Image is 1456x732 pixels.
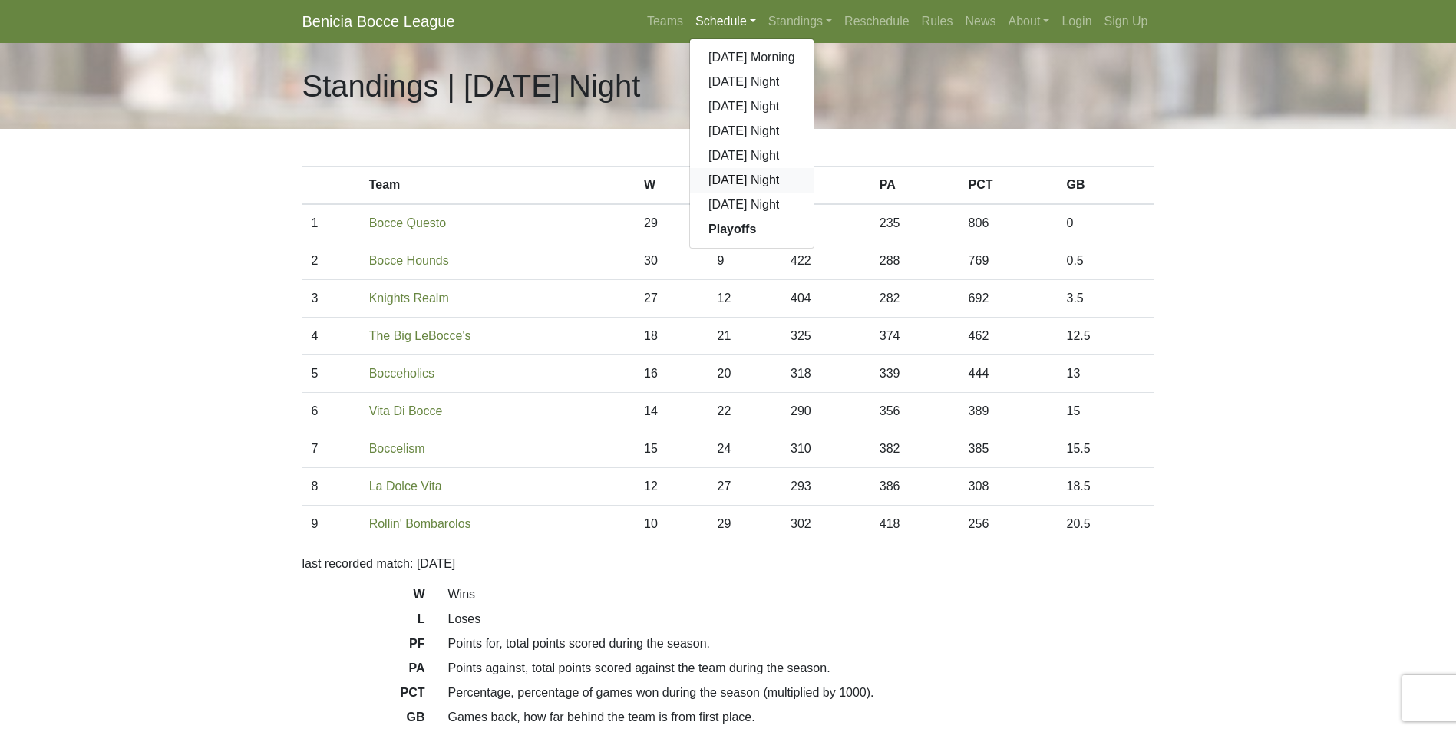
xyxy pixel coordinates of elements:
td: 396 [781,204,870,242]
td: 12 [635,468,708,506]
a: Bocce Hounds [369,254,449,267]
h1: Standings | [DATE] Night [302,68,641,104]
a: [DATE] Night [690,70,814,94]
td: 9 [302,506,360,543]
dt: L [291,610,437,635]
a: Schedule [689,6,762,37]
td: 16 [635,355,708,393]
p: last recorded match: [DATE] [302,555,1154,573]
td: 308 [959,468,1058,506]
a: Benicia Bocce League [302,6,455,37]
td: 302 [781,506,870,543]
dd: Points against, total points scored against the team during the season. [437,659,1166,678]
td: 15 [635,430,708,468]
td: 2 [302,242,360,280]
dd: Points for, total points scored during the season. [437,635,1166,653]
a: [DATE] Night [690,143,814,168]
a: About [1002,6,1056,37]
td: 20.5 [1058,506,1154,543]
a: News [959,6,1002,37]
td: 21 [708,318,781,355]
td: 15 [1058,393,1154,430]
td: 29 [708,506,781,543]
td: 339 [870,355,959,393]
td: 422 [781,242,870,280]
div: Schedule [689,38,814,249]
td: 14 [635,393,708,430]
a: Rollin' Bombarolos [369,517,471,530]
td: 13 [1058,355,1154,393]
th: W [635,167,708,205]
td: 235 [870,204,959,242]
td: 1 [302,204,360,242]
td: 325 [781,318,870,355]
a: Vita Di Bocce [369,404,443,417]
dt: PA [291,659,437,684]
td: 769 [959,242,1058,280]
td: 4 [302,318,360,355]
td: 282 [870,280,959,318]
dd: Games back, how far behind the team is from first place. [437,708,1166,727]
td: 310 [781,430,870,468]
a: Standings [762,6,838,37]
td: 692 [959,280,1058,318]
td: 3 [302,280,360,318]
a: Rules [916,6,959,37]
td: 29 [635,204,708,242]
dt: PF [291,635,437,659]
td: 374 [870,318,959,355]
td: 9 [708,242,781,280]
td: 293 [781,468,870,506]
td: 385 [959,430,1058,468]
a: Playoffs [690,217,814,242]
a: Knights Realm [369,292,449,305]
td: 27 [635,280,708,318]
a: Reschedule [838,6,916,37]
dd: Loses [437,610,1166,628]
td: 22 [708,393,781,430]
td: 418 [870,506,959,543]
a: The Big LeBocce's [369,329,471,342]
td: 290 [781,393,870,430]
td: 3.5 [1058,280,1154,318]
a: [DATE] Night [690,119,814,143]
td: 0 [1058,204,1154,242]
td: 18.5 [1058,468,1154,506]
a: Teams [641,6,689,37]
th: PF [781,167,870,205]
td: 444 [959,355,1058,393]
td: 356 [870,393,959,430]
dt: PCT [291,684,437,708]
a: [DATE] Night [690,94,814,119]
td: 6 [302,393,360,430]
td: 24 [708,430,781,468]
td: 18 [635,318,708,355]
td: 288 [870,242,959,280]
a: La Dolce Vita [369,480,442,493]
a: Bocce Questo [369,216,447,229]
a: [DATE] Morning [690,45,814,70]
td: 318 [781,355,870,393]
a: Bocceholics [369,367,434,380]
td: 404 [781,280,870,318]
strong: Playoffs [708,223,756,236]
a: [DATE] Night [690,193,814,217]
th: Team [360,167,635,205]
td: 10 [635,506,708,543]
td: 5 [302,355,360,393]
td: 382 [870,430,959,468]
td: 15.5 [1058,430,1154,468]
td: 12.5 [1058,318,1154,355]
td: 462 [959,318,1058,355]
th: GB [1058,167,1154,205]
td: 389 [959,393,1058,430]
td: 7 [302,430,360,468]
td: 8 [302,468,360,506]
td: 256 [959,506,1058,543]
td: 0.5 [1058,242,1154,280]
dt: W [291,585,437,610]
a: Boccelism [369,442,425,455]
th: PA [870,167,959,205]
td: 386 [870,468,959,506]
td: 806 [959,204,1058,242]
